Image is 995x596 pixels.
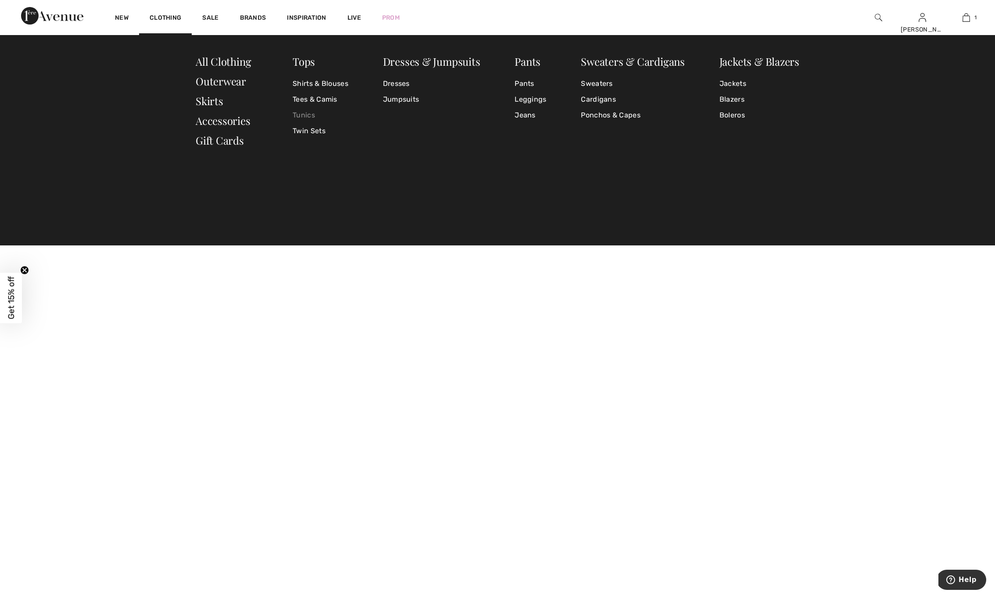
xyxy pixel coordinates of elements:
a: Tees & Camis [293,92,348,107]
button: Close teaser [20,266,29,275]
img: My Bag [963,12,970,23]
a: Cardigans [581,92,685,107]
a: Accessories [196,114,251,128]
a: Jackets [719,76,799,92]
a: Gift Cards [196,133,244,147]
a: Clothing [150,14,181,23]
a: New [115,14,129,23]
img: 1ère Avenue [21,7,83,25]
img: search the website [875,12,882,23]
a: Dresses & Jumpsuits [383,54,480,68]
a: Dresses [383,76,480,92]
a: Jumpsuits [383,92,480,107]
a: Twin Sets [293,123,348,139]
a: Tops [293,54,315,68]
a: Boleros [719,107,799,123]
a: Prom [382,13,400,22]
a: Sweaters [581,76,685,92]
a: Sweaters & Cardigans [581,54,685,68]
a: Jeans [515,107,546,123]
span: Inspiration [287,14,326,23]
a: Sale [202,14,218,23]
a: All Clothing [196,54,251,68]
iframe: Opens a widget where you can find more information [938,570,986,592]
a: Jackets & Blazers [719,54,799,68]
a: Skirts [196,94,223,108]
img: My Info [919,12,926,23]
a: Brands [240,14,266,23]
a: 1 [945,12,988,23]
span: Get 15% off [6,277,16,319]
div: [PERSON_NAME] [901,25,944,34]
a: Live [347,13,361,22]
a: Leggings [515,92,546,107]
a: Pants [515,54,540,68]
a: Shirts & Blouses [293,76,348,92]
a: Ponchos & Capes [581,107,685,123]
a: Tunics [293,107,348,123]
span: 1 [974,14,977,21]
a: Blazers [719,92,799,107]
a: Outerwear [196,74,246,88]
a: Sign In [919,13,926,21]
a: Pants [515,76,546,92]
